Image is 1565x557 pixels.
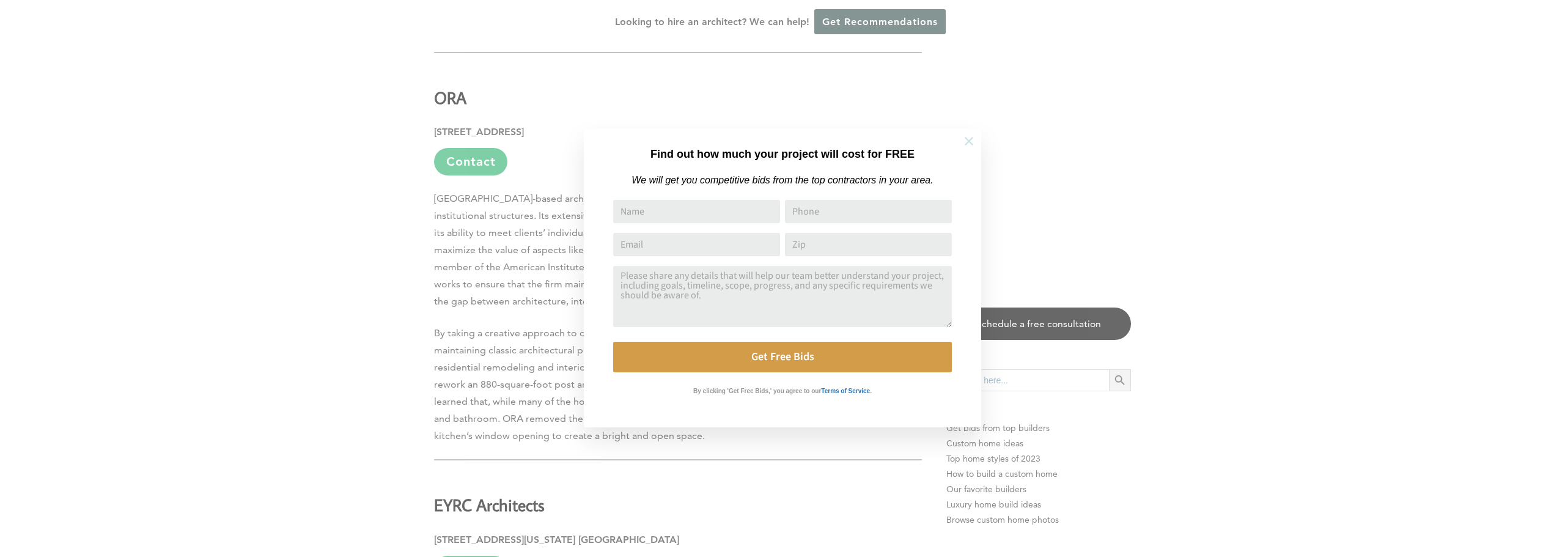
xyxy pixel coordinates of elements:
input: Zip [785,233,952,256]
strong: . [870,388,872,394]
button: Close [948,120,990,163]
input: Phone [785,200,952,223]
strong: Terms of Service [821,388,870,394]
input: Name [613,200,780,223]
em: We will get you competitive bids from the top contractors in your area. [632,175,933,185]
button: Get Free Bids [613,342,952,372]
textarea: Comment or Message [613,266,952,327]
a: Terms of Service [821,385,870,395]
strong: Find out how much your project will cost for FREE [650,148,915,160]
iframe: Drift Widget Chat Controller [1504,496,1550,542]
strong: By clicking 'Get Free Bids,' you agree to our [693,388,821,394]
input: Email Address [613,233,780,256]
